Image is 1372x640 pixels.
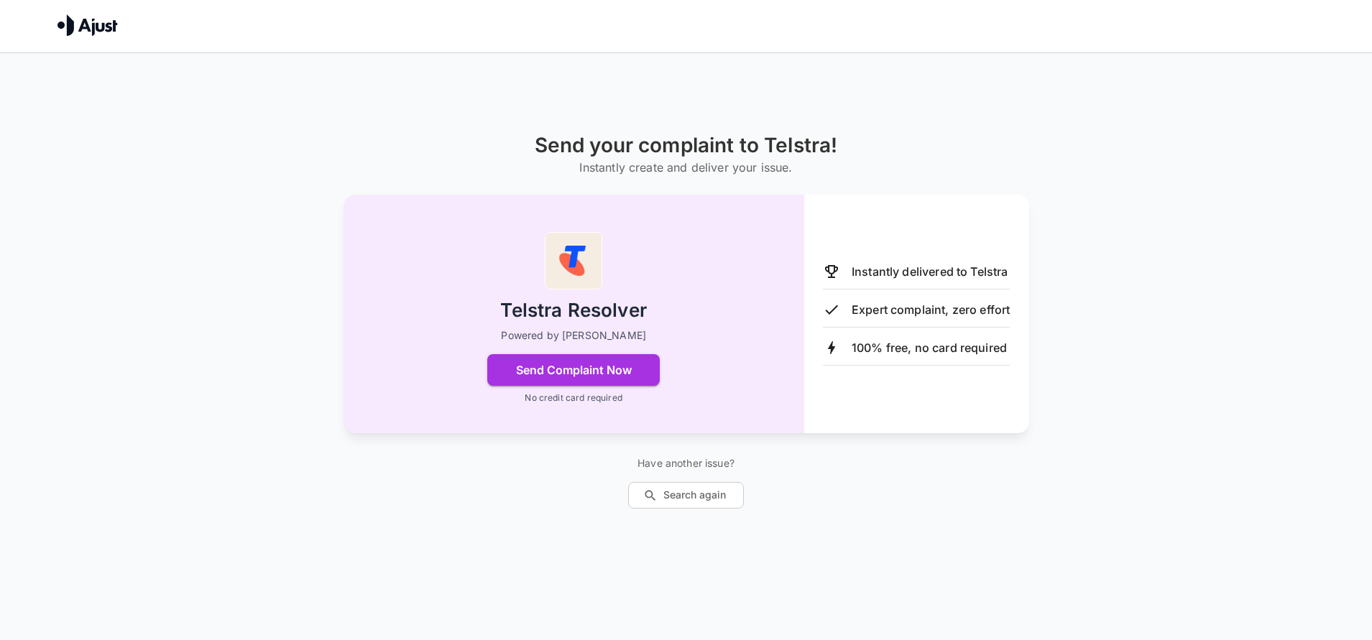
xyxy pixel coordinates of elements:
p: Instantly delivered to Telstra [852,263,1008,280]
button: Send Complaint Now [487,354,660,386]
p: No credit card required [525,391,622,404]
p: Expert complaint, zero effort [852,301,1010,318]
img: Ajust [57,14,118,36]
h6: Instantly create and deliver your issue. [535,157,838,177]
h1: Send your complaint to Telstra! [535,134,838,157]
p: Powered by [PERSON_NAME] [501,328,646,343]
h2: Telstra Resolver [500,298,646,323]
p: Have another issue? [628,456,744,470]
button: Search again [628,482,744,509]
img: Telstra [545,232,602,289]
p: 100% free, no card required [852,339,1007,356]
